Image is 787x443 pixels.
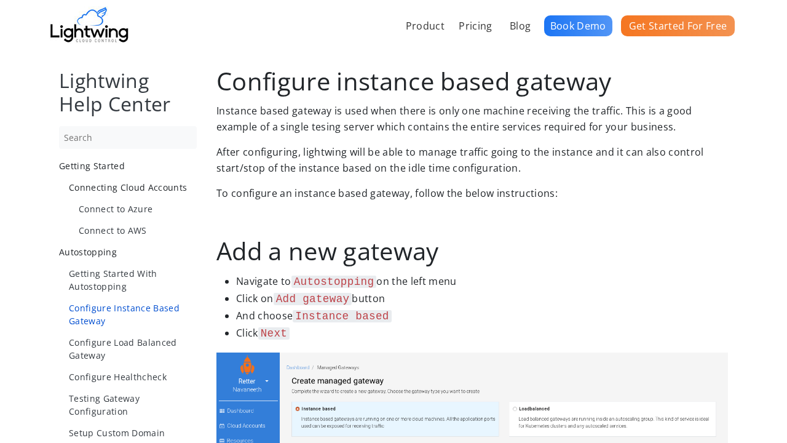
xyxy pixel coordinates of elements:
[544,15,612,36] a: Book Demo
[69,426,197,439] a: Setup Custom Domain
[401,12,449,39] a: Product
[236,290,728,308] li: Click on button
[69,392,197,418] a: Testing Gateway Configuration
[236,325,728,342] li: Click
[216,145,728,176] p: After configuring, lightwing will be able to manage traffic going to the instance and it can also...
[216,103,728,135] p: Instance based gateway is used when there is only one machine receiving the traffic. This is a go...
[216,69,728,94] h1: Configure instance based gateway
[258,327,290,340] code: Next
[59,67,171,117] a: Lightwing Help Center
[236,273,728,290] li: Navigate to on the left menu
[59,126,197,149] input: Search
[291,276,377,288] code: Autostopping
[293,310,391,322] code: Instance based
[621,15,735,36] a: Get Started For Free
[79,202,197,215] a: Connect to Azure
[216,186,728,202] p: To configure an instance based gateway, follow the below instructions:
[274,293,352,305] code: Add gateway
[69,370,197,383] a: Configure Healthcheck
[236,308,728,325] li: And choose
[69,301,197,327] a: Configure Instance Based Gateway
[59,246,117,258] span: Autostopping
[69,182,187,193] span: Connecting Cloud Accounts
[59,160,125,172] span: Getting Started
[216,239,728,263] h1: Add a new gateway
[69,267,197,293] a: Getting Started With Autostopping
[454,12,496,39] a: Pricing
[505,12,535,39] a: Blog
[79,224,197,237] a: Connect to AWS
[69,336,197,362] a: Configure Load Balanced Gateway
